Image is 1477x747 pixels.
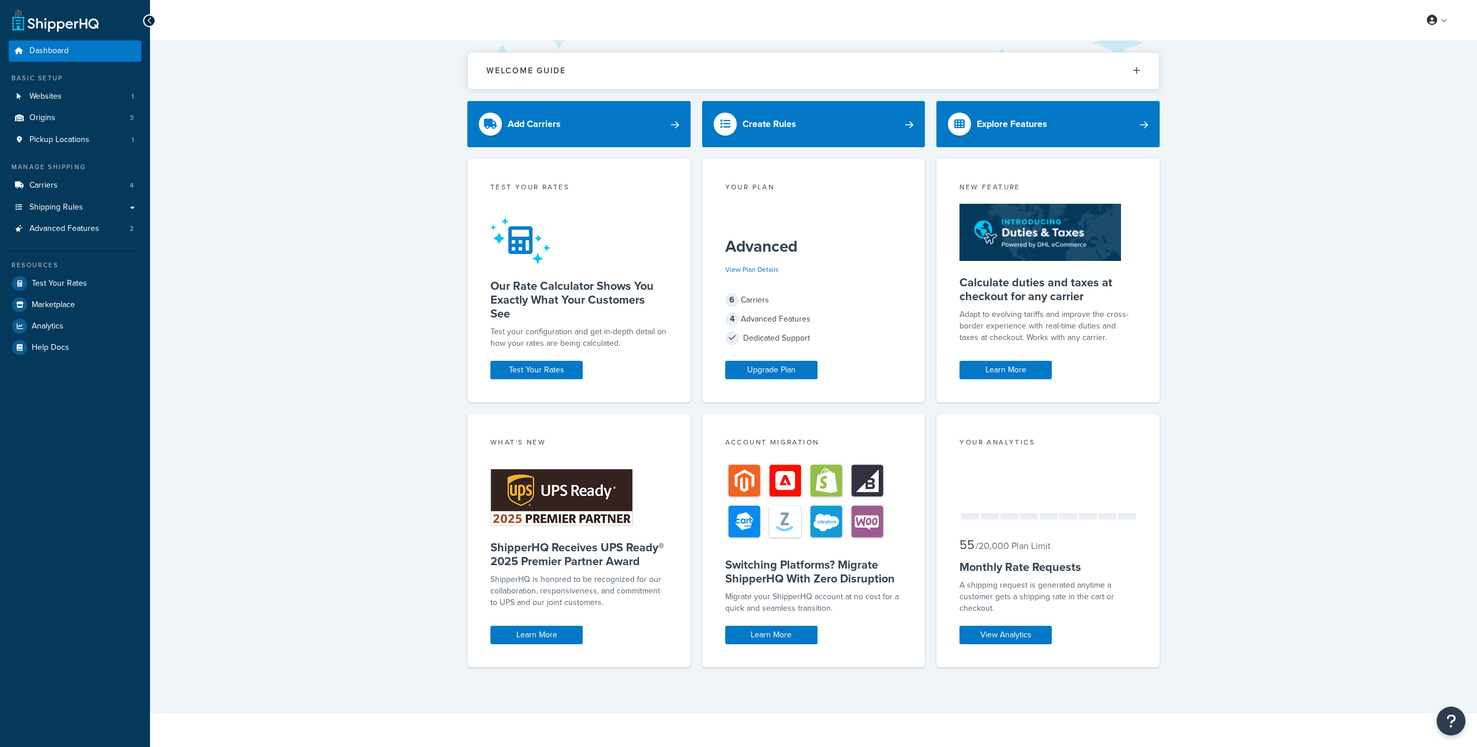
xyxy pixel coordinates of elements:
a: Advanced Features2 [9,218,141,240]
small: / 20,000 Plan Limit [976,539,1051,552]
div: What's New [490,437,668,450]
h5: Monthly Rate Requests [959,560,1137,574]
li: Origins [9,107,141,129]
div: Explore Features [977,116,1047,132]
button: Open Resource Center [1437,707,1465,735]
a: Explore Features [936,101,1160,147]
a: View Analytics [959,626,1052,644]
a: Test Your Rates [9,273,141,294]
div: Create Rules [743,116,796,132]
span: Pickup Locations [29,135,89,145]
span: Marketplace [32,300,75,310]
a: Upgrade Plan [725,361,818,379]
div: Carriers [725,292,902,308]
span: 2 [130,224,134,234]
a: Shipping Rules [9,197,141,218]
a: Websites1 [9,86,141,107]
span: 4 [130,181,134,191]
a: Origins3 [9,107,141,129]
a: Analytics [9,316,141,337]
h5: Advanced [725,237,902,256]
span: 55 [959,535,974,554]
div: Account Migration [725,437,902,450]
a: Carriers4 [9,175,141,196]
a: Dashboard [9,40,141,62]
li: Websites [9,86,141,107]
span: Websites [29,92,62,102]
span: Analytics [32,322,63,331]
div: Manage Shipping [9,162,141,172]
div: A shipping request is generated anytime a customer gets a shipping rate in the cart or checkout. [959,580,1137,614]
a: Help Docs [9,337,141,358]
li: Carriers [9,175,141,196]
span: 1 [132,92,134,102]
p: Adapt to evolving tariffs and improve the cross-border experience with real-time duties and taxes... [959,309,1137,343]
span: Advanced Features [29,224,99,234]
div: Your Analytics [959,437,1137,450]
span: Help Docs [32,343,69,353]
div: Migrate your ShipperHQ account at no cost for a quick and seamless transition. [725,591,902,614]
button: Welcome Guide [468,53,1159,89]
span: Carriers [29,181,58,191]
a: Learn More [959,361,1052,379]
div: Your Plan [725,182,902,195]
a: Create Rules [702,101,925,147]
div: Test your configuration and get in-depth detail on how your rates are being calculated. [490,326,668,349]
div: Advanced Features [725,311,902,327]
span: 6 [725,293,739,307]
li: Pickup Locations [9,129,141,151]
a: Marketplace [9,294,141,315]
p: ShipperHQ is honored to be recognized for our collaboration, responsiveness, and commitment to UP... [490,574,668,608]
span: 4 [725,312,739,326]
a: View Plan Details [725,264,779,275]
a: Test Your Rates [490,361,583,379]
div: New Feature [959,182,1137,195]
h5: Calculate duties and taxes at checkout for any carrier [959,275,1137,303]
span: Origins [29,113,55,123]
h5: Our Rate Calculator Shows You Exactly What Your Customers See [490,279,668,320]
a: Add Carriers [467,101,691,147]
span: Test Your Rates [32,279,87,289]
h5: Switching Platforms? Migrate ShipperHQ With Zero Disruption [725,558,902,585]
a: Learn More [490,626,583,644]
div: Dedicated Support [725,330,902,346]
span: Dashboard [29,46,69,56]
div: Test your rates [490,182,668,195]
span: 3 [130,113,134,123]
h2: Welcome Guide [486,66,566,75]
div: Add Carriers [508,116,561,132]
a: Pickup Locations1 [9,129,141,151]
a: Learn More [725,626,818,644]
li: Advanced Features [9,218,141,240]
div: Basic Setup [9,73,141,83]
div: Resources [9,260,141,270]
h5: ShipperHQ Receives UPS Ready® 2025 Premier Partner Award [490,540,668,568]
span: Shipping Rules [29,203,83,212]
span: 1 [132,135,134,145]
